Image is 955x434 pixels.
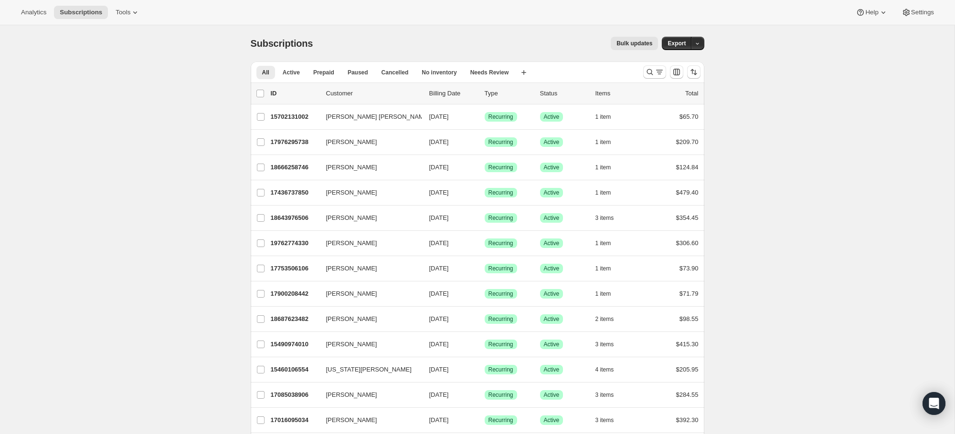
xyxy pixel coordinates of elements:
span: [PERSON_NAME] [PERSON_NAME] [326,112,430,122]
span: [DATE] [429,164,449,171]
span: Active [544,391,560,399]
button: 1 item [595,287,622,300]
div: 17085038906[PERSON_NAME][DATE]SuccessRecurringSuccessActive3 items$284.55 [271,388,699,402]
button: 1 item [595,186,622,199]
span: 3 items [595,416,614,424]
span: Recurring [488,341,513,348]
span: Active [544,239,560,247]
span: Bulk updates [616,40,652,47]
span: [DATE] [429,341,449,348]
span: [PERSON_NAME] [326,188,377,197]
button: Help [850,6,893,19]
span: [PERSON_NAME] [326,314,377,324]
div: 17753506106[PERSON_NAME][DATE]SuccessRecurringSuccessActive1 item$73.90 [271,262,699,275]
span: [PERSON_NAME] [326,137,377,147]
button: [PERSON_NAME] [320,210,416,226]
div: 15460106554[US_STATE][PERSON_NAME][DATE]SuccessRecurringSuccessActive4 items$205.95 [271,363,699,376]
p: 17900208442 [271,289,318,299]
span: [DATE] [429,138,449,145]
div: 15490974010[PERSON_NAME][DATE]SuccessRecurringSuccessActive3 items$415.30 [271,338,699,351]
span: 4 items [595,366,614,373]
button: [PERSON_NAME] [320,185,416,200]
span: $415.30 [676,341,699,348]
button: 1 item [595,262,622,275]
span: [PERSON_NAME] [326,264,377,273]
span: All [262,69,269,76]
p: 15460106554 [271,365,318,374]
button: 3 items [595,211,625,225]
div: Items [595,89,643,98]
span: 3 items [595,341,614,348]
span: No inventory [422,69,456,76]
div: 15702131002[PERSON_NAME] [PERSON_NAME][DATE]SuccessRecurringSuccessActive1 item$65.70 [271,110,699,124]
p: 17976295738 [271,137,318,147]
span: 3 items [595,214,614,222]
span: Recurring [488,416,513,424]
span: 2 items [595,315,614,323]
span: [DATE] [429,265,449,272]
span: Recurring [488,164,513,171]
button: 1 item [595,161,622,174]
span: Active [544,138,560,146]
span: $209.70 [676,138,699,145]
span: 3 items [595,391,614,399]
p: 18687623482 [271,314,318,324]
span: 1 item [595,113,611,121]
span: $71.79 [679,290,699,297]
span: Active [283,69,300,76]
div: IDCustomerBilling DateTypeStatusItemsTotal [271,89,699,98]
span: Recurring [488,315,513,323]
button: [PERSON_NAME] [320,311,416,327]
button: Settings [896,6,940,19]
span: $392.30 [676,416,699,424]
span: [PERSON_NAME] [326,340,377,349]
span: Recurring [488,265,513,272]
span: Recurring [488,366,513,373]
span: [DATE] [429,113,449,120]
span: [PERSON_NAME] [326,238,377,248]
p: 18643976506 [271,213,318,223]
span: $284.55 [676,391,699,398]
span: Active [544,265,560,272]
span: Tools [116,9,130,16]
span: [DATE] [429,239,449,247]
span: Active [544,189,560,196]
p: ID [271,89,318,98]
button: [PERSON_NAME] [320,413,416,428]
p: 19762774330 [271,238,318,248]
span: 1 item [595,189,611,196]
span: Analytics [21,9,46,16]
span: [DATE] [429,416,449,424]
button: Subscriptions [54,6,108,19]
p: Total [685,89,698,98]
span: Subscriptions [251,38,313,49]
button: 1 item [595,110,622,124]
span: [US_STATE][PERSON_NAME] [326,365,412,374]
button: 1 item [595,237,622,250]
span: [DATE] [429,366,449,373]
button: [PERSON_NAME] [PERSON_NAME] [320,109,416,124]
div: Open Intercom Messenger [923,392,945,415]
span: Needs Review [470,69,509,76]
p: 17753506106 [271,264,318,273]
span: $205.95 [676,366,699,373]
span: [PERSON_NAME] [326,213,377,223]
div: Type [485,89,532,98]
button: 3 items [595,413,625,427]
span: $98.55 [679,315,699,322]
p: 18666258746 [271,163,318,172]
span: $124.84 [676,164,699,171]
span: 1 item [595,265,611,272]
span: [PERSON_NAME] [326,163,377,172]
span: Subscriptions [60,9,102,16]
span: Active [544,164,560,171]
p: 17436737850 [271,188,318,197]
span: Active [544,416,560,424]
button: Analytics [15,6,52,19]
button: [PERSON_NAME] [320,261,416,276]
button: Create new view [516,66,531,79]
button: [PERSON_NAME] [320,134,416,150]
button: Export [662,37,691,50]
div: 17900208442[PERSON_NAME][DATE]SuccessRecurringSuccessActive1 item$71.79 [271,287,699,300]
span: [DATE] [429,290,449,297]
